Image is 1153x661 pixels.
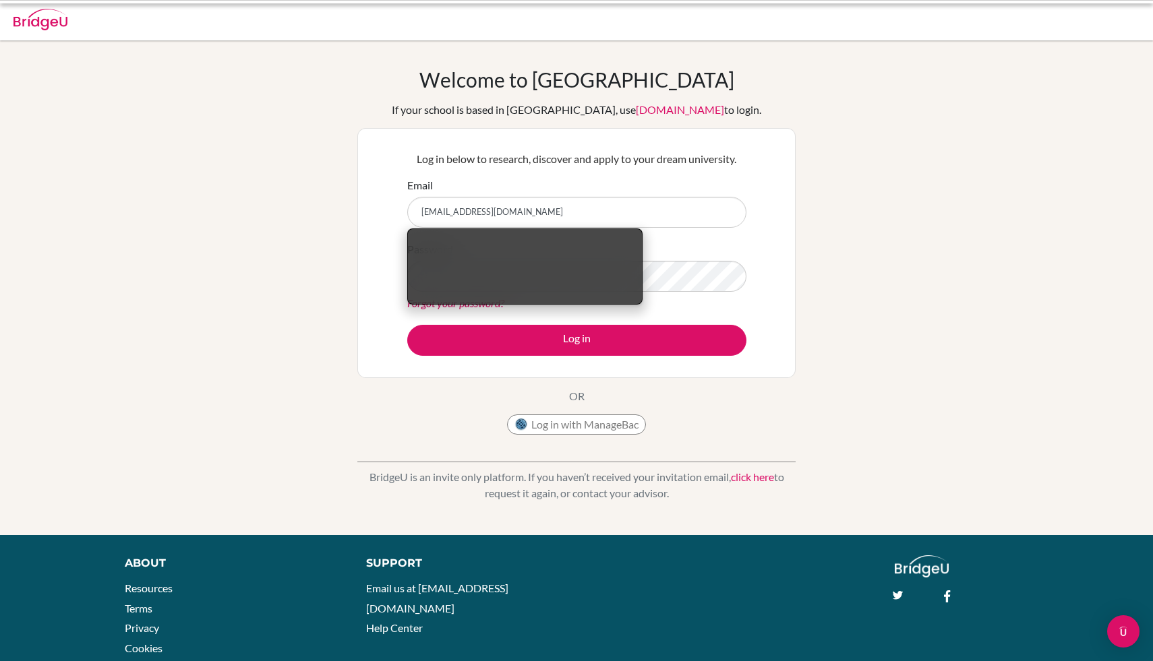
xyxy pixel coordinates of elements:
[125,555,336,571] div: About
[507,414,646,435] button: Log in with ManageBac
[125,641,162,654] a: Cookies
[407,151,746,167] p: Log in below to research, discover and apply to your dream university.
[366,555,562,571] div: Support
[569,388,585,404] p: OR
[407,177,433,193] label: Email
[366,581,508,615] a: Email us at [EMAIL_ADDRESS][DOMAIN_NAME]
[1107,615,1140,648] div: Open Intercom Messenger
[13,9,67,30] img: Bridge-U
[636,103,724,116] a: [DOMAIN_NAME]
[125,581,173,594] a: Resources
[125,602,152,615] a: Terms
[125,621,159,634] a: Privacy
[392,102,761,118] div: If your school is based in [GEOGRAPHIC_DATA], use to login.
[731,470,774,483] a: click here
[407,296,504,309] a: Forgot your password?
[357,469,796,501] p: BridgeU is an invite only platform. If you haven’t received your invitation email, to request it ...
[407,325,746,356] button: Log in
[895,555,949,577] img: logo_white@2x-f4f0deed5e89b7ecb1c2cc34c3e3d731f90f0f143d5ea2071677605dd97b5244.png
[366,621,423,634] a: Help Center
[419,67,734,92] h1: Welcome to [GEOGRAPHIC_DATA]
